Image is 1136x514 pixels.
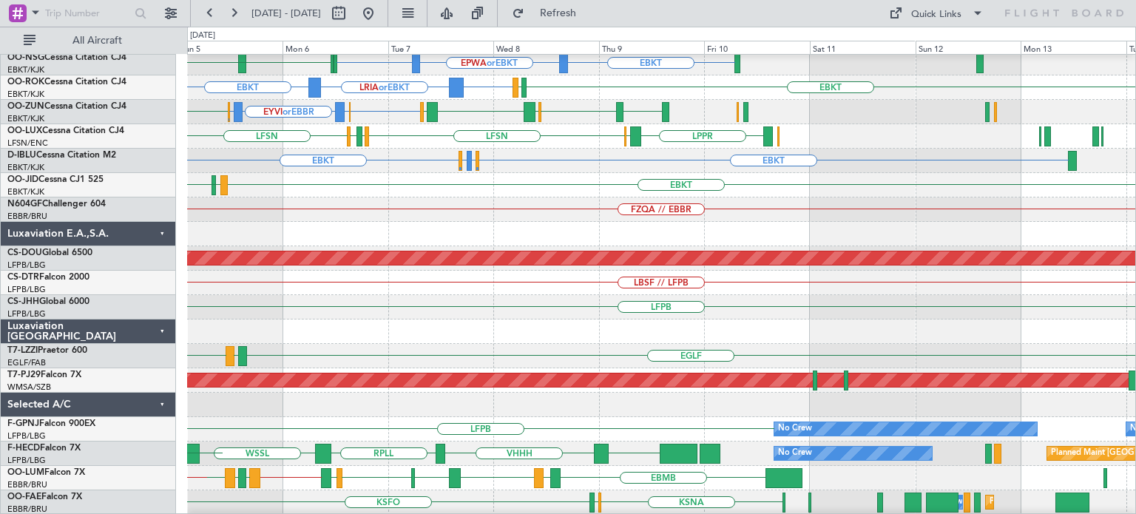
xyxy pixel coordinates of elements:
span: [DATE] - [DATE] [251,7,321,20]
div: Sun 5 [177,41,283,54]
a: EBKT/KJK [7,64,44,75]
a: LFPB/LBG [7,260,46,271]
button: Quick Links [882,1,991,25]
a: EBKT/KJK [7,162,44,173]
span: D-IBLU [7,151,36,160]
a: EBKT/KJK [7,89,44,100]
a: CS-JHHGlobal 6000 [7,297,89,306]
div: Tue 7 [388,41,494,54]
a: EGLF/FAB [7,357,46,368]
div: Planned Maint Melsbroek Air Base [990,491,1119,513]
span: OO-ZUN [7,102,44,111]
a: D-IBLUCessna Citation M2 [7,151,116,160]
a: LFSN/ENC [7,138,48,149]
span: OO-LUM [7,468,44,477]
a: OO-LUMFalcon 7X [7,468,85,477]
div: Sat 11 [810,41,916,54]
span: F-GPNJ [7,419,39,428]
a: OO-LUXCessna Citation CJ4 [7,126,124,135]
span: OO-LUX [7,126,42,135]
span: CS-DOU [7,248,42,257]
span: CS-JHH [7,297,39,306]
span: N604GF [7,200,42,209]
a: OO-ZUNCessna Citation CJ4 [7,102,126,111]
a: LFPB/LBG [7,308,46,319]
a: F-HECDFalcon 7X [7,444,81,453]
span: OO-ROK [7,78,44,87]
a: CS-DTRFalcon 2000 [7,273,89,282]
div: No Crew [778,442,812,464]
div: [DATE] [190,30,215,42]
a: OO-NSGCessna Citation CJ4 [7,53,126,62]
span: OO-FAE [7,493,41,501]
div: Mon 6 [283,41,388,54]
a: WMSA/SZB [7,382,51,393]
span: T7-PJ29 [7,371,41,379]
button: Refresh [505,1,594,25]
a: T7-PJ29Falcon 7X [7,371,81,379]
a: EBBR/BRU [7,211,47,222]
span: OO-JID [7,175,38,184]
span: T7-LZZI [7,346,38,355]
a: LFPB/LBG [7,284,46,295]
span: Refresh [527,8,589,18]
span: F-HECD [7,444,40,453]
input: Trip Number [45,2,130,24]
span: OO-NSG [7,53,44,62]
a: OO-FAEFalcon 7X [7,493,82,501]
a: CS-DOUGlobal 6500 [7,248,92,257]
a: LFPB/LBG [7,430,46,442]
div: Wed 8 [493,41,599,54]
span: All Aircraft [38,35,156,46]
button: All Aircraft [16,29,160,53]
a: LFPB/LBG [7,455,46,466]
div: No Crew [778,418,812,440]
div: Thu 9 [599,41,705,54]
a: EBBR/BRU [7,479,47,490]
a: EBKT/KJK [7,113,44,124]
a: T7-LZZIPraetor 600 [7,346,87,355]
div: Sun 12 [916,41,1021,54]
a: N604GFChallenger 604 [7,200,106,209]
span: CS-DTR [7,273,39,282]
a: F-GPNJFalcon 900EX [7,419,95,428]
div: Quick Links [911,7,961,22]
a: OO-ROKCessna Citation CJ4 [7,78,126,87]
div: Mon 13 [1021,41,1126,54]
div: Fri 10 [704,41,810,54]
a: OO-JIDCessna CJ1 525 [7,175,104,184]
a: EBKT/KJK [7,186,44,197]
